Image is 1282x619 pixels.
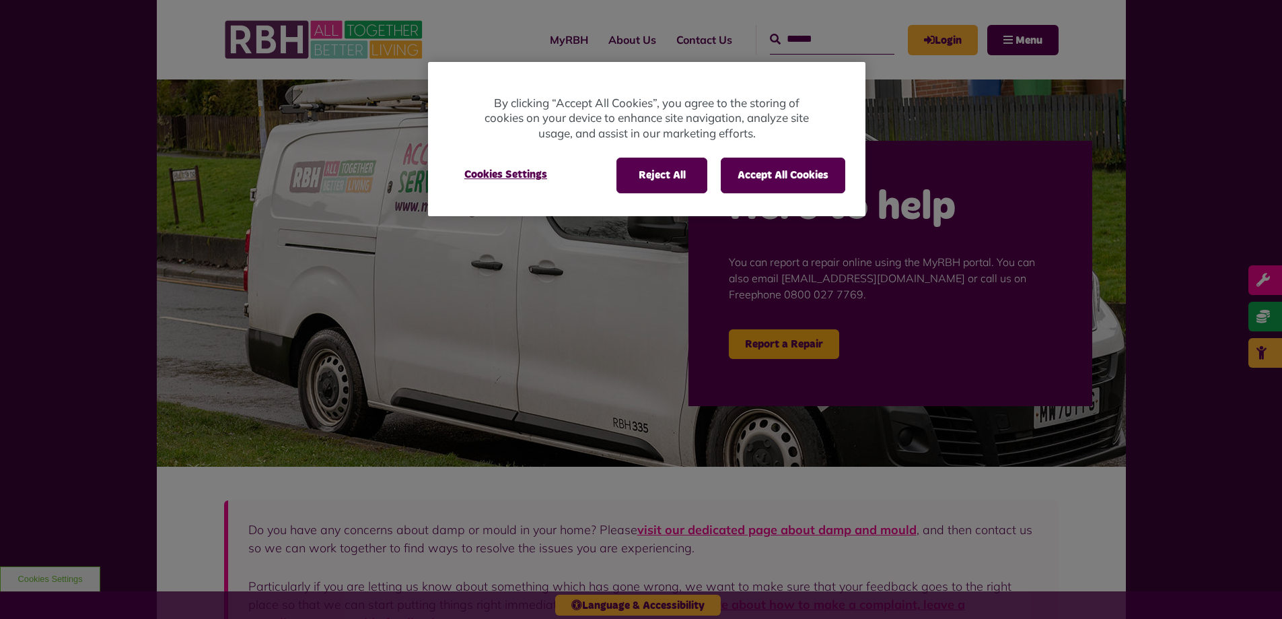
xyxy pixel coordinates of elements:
[482,96,812,141] p: By clicking “Accept All Cookies”, you agree to the storing of cookies on your device to enhance s...
[428,62,865,216] div: Privacy
[448,158,563,191] button: Cookies Settings
[616,158,707,193] button: Reject All
[428,62,865,216] div: Cookie banner
[721,158,845,193] button: Accept All Cookies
